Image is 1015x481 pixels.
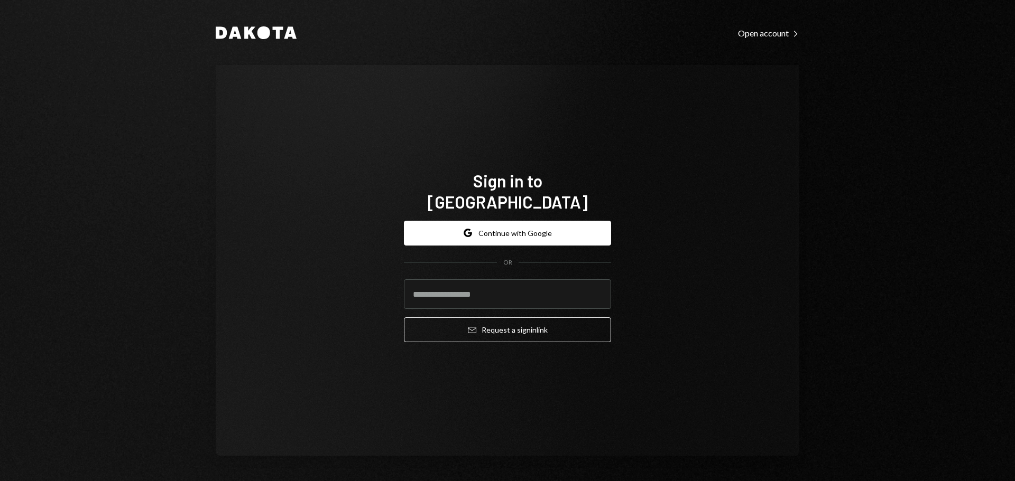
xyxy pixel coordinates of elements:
h1: Sign in to [GEOGRAPHIC_DATA] [404,170,611,212]
a: Open account [738,27,799,39]
button: Request a signinlink [404,317,611,342]
button: Continue with Google [404,221,611,246]
div: OR [503,258,512,267]
div: Open account [738,28,799,39]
